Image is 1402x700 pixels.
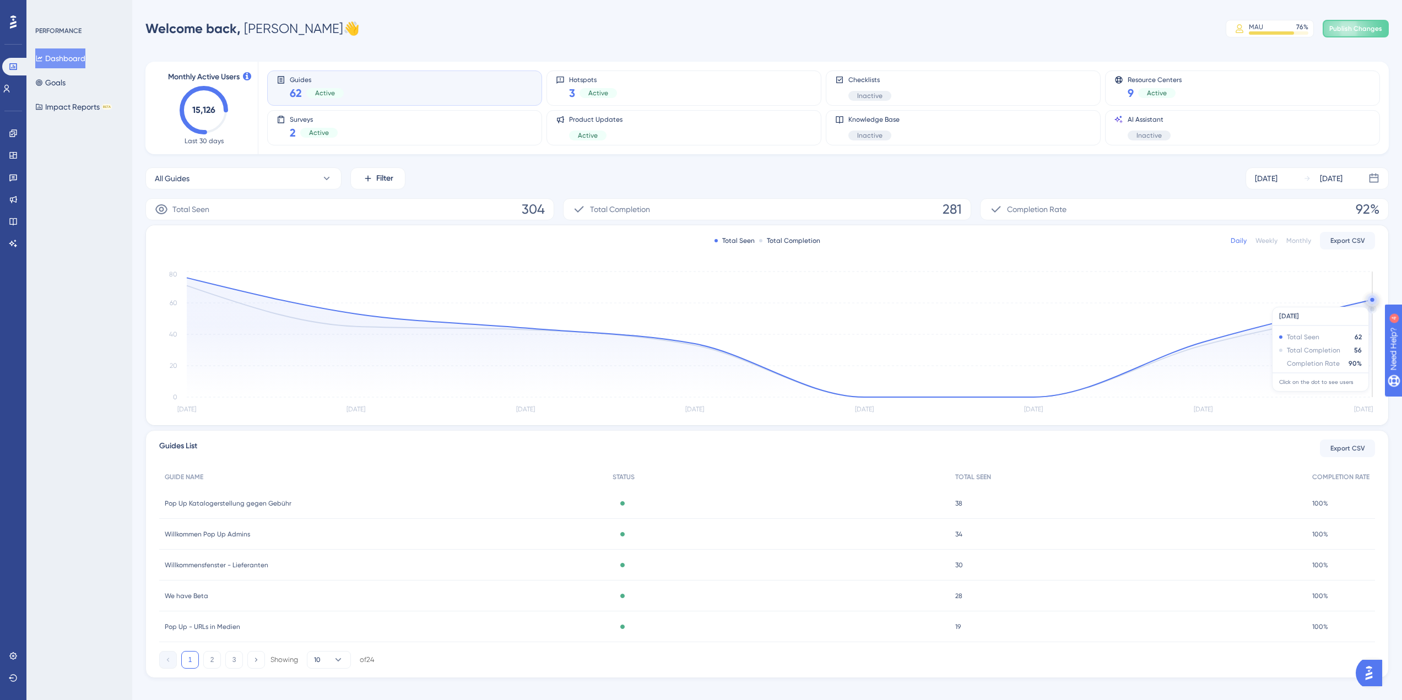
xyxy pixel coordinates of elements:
[955,622,961,631] span: 19
[290,125,296,140] span: 2
[225,651,243,669] button: 3
[1231,236,1247,245] div: Daily
[1320,232,1375,249] button: Export CSV
[181,651,199,669] button: 1
[185,137,224,145] span: Last 30 days
[1312,592,1328,600] span: 100%
[165,561,268,569] span: Willkommensfenster - Lieferanten
[590,203,650,216] span: Total Completion
[578,131,598,140] span: Active
[177,405,196,413] tspan: [DATE]
[192,105,215,115] text: 15,126
[169,270,177,278] tspan: 80
[165,622,240,631] span: Pop Up - URLs in Medien
[290,75,344,83] span: Guides
[1320,439,1375,457] button: Export CSV
[1312,622,1328,631] span: 100%
[955,530,962,539] span: 34
[169,330,177,338] tspan: 40
[1312,530,1328,539] span: 100%
[314,655,321,664] span: 10
[360,655,375,665] div: of 24
[1128,115,1171,124] span: AI Assistant
[1024,405,1043,413] tspan: [DATE]
[522,200,545,218] span: 304
[569,85,575,101] span: 3
[168,70,240,84] span: Monthly Active Users
[270,655,298,665] div: Showing
[1296,23,1308,31] div: 76 %
[1354,405,1373,413] tspan: [DATE]
[588,89,608,97] span: Active
[1249,23,1263,31] div: MAU
[1330,236,1365,245] span: Export CSV
[955,592,962,600] span: 28
[309,128,329,137] span: Active
[315,89,335,97] span: Active
[290,85,302,101] span: 62
[172,203,209,216] span: Total Seen
[1312,561,1328,569] span: 100%
[165,473,203,481] span: GUIDE NAME
[1320,172,1343,185] div: [DATE]
[170,362,177,370] tspan: 20
[516,405,535,413] tspan: [DATE]
[1312,473,1369,481] span: COMPLETION RATE
[569,75,617,83] span: Hotspots
[35,48,85,68] button: Dashboard
[714,236,755,245] div: Total Seen
[290,115,338,123] span: Surveys
[77,6,80,14] div: 4
[145,167,342,189] button: All Guides
[1136,131,1162,140] span: Inactive
[165,499,291,508] span: Pop Up Katalogerstellung gegen Gebühr
[1128,85,1134,101] span: 9
[1330,444,1365,453] span: Export CSV
[1255,236,1278,245] div: Weekly
[759,236,820,245] div: Total Completion
[173,393,177,401] tspan: 0
[1194,405,1212,413] tspan: [DATE]
[145,20,360,37] div: [PERSON_NAME] 👋
[155,172,190,185] span: All Guides
[1312,499,1328,508] span: 100%
[1128,75,1182,83] span: Resource Centers
[613,473,635,481] span: STATUS
[347,405,365,413] tspan: [DATE]
[1356,656,1389,690] iframe: UserGuiding AI Assistant Launcher
[1323,20,1389,37] button: Publish Changes
[165,592,208,600] span: We have Beta
[376,172,393,185] span: Filter
[1007,203,1067,216] span: Completion Rate
[159,439,197,457] span: Guides List
[35,26,82,35] div: PERFORMANCE
[955,473,991,481] span: TOTAL SEEN
[350,167,405,189] button: Filter
[165,530,250,539] span: Willkommen Pop Up Admins
[569,115,622,124] span: Product Updates
[1356,200,1379,218] span: 92%
[955,499,962,508] span: 38
[848,115,900,124] span: Knowledge Base
[35,97,112,117] button: Impact ReportsBETA
[1255,172,1278,185] div: [DATE]
[685,405,704,413] tspan: [DATE]
[102,104,112,110] div: BETA
[307,651,351,669] button: 10
[1147,89,1167,97] span: Active
[203,651,221,669] button: 2
[857,91,883,100] span: Inactive
[943,200,962,218] span: 281
[857,131,883,140] span: Inactive
[855,405,874,413] tspan: [DATE]
[145,20,241,36] span: Welcome back,
[26,3,69,16] span: Need Help?
[1286,236,1311,245] div: Monthly
[848,75,891,84] span: Checklists
[955,561,963,569] span: 30
[35,73,66,93] button: Goals
[1329,24,1382,33] span: Publish Changes
[170,299,177,307] tspan: 60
